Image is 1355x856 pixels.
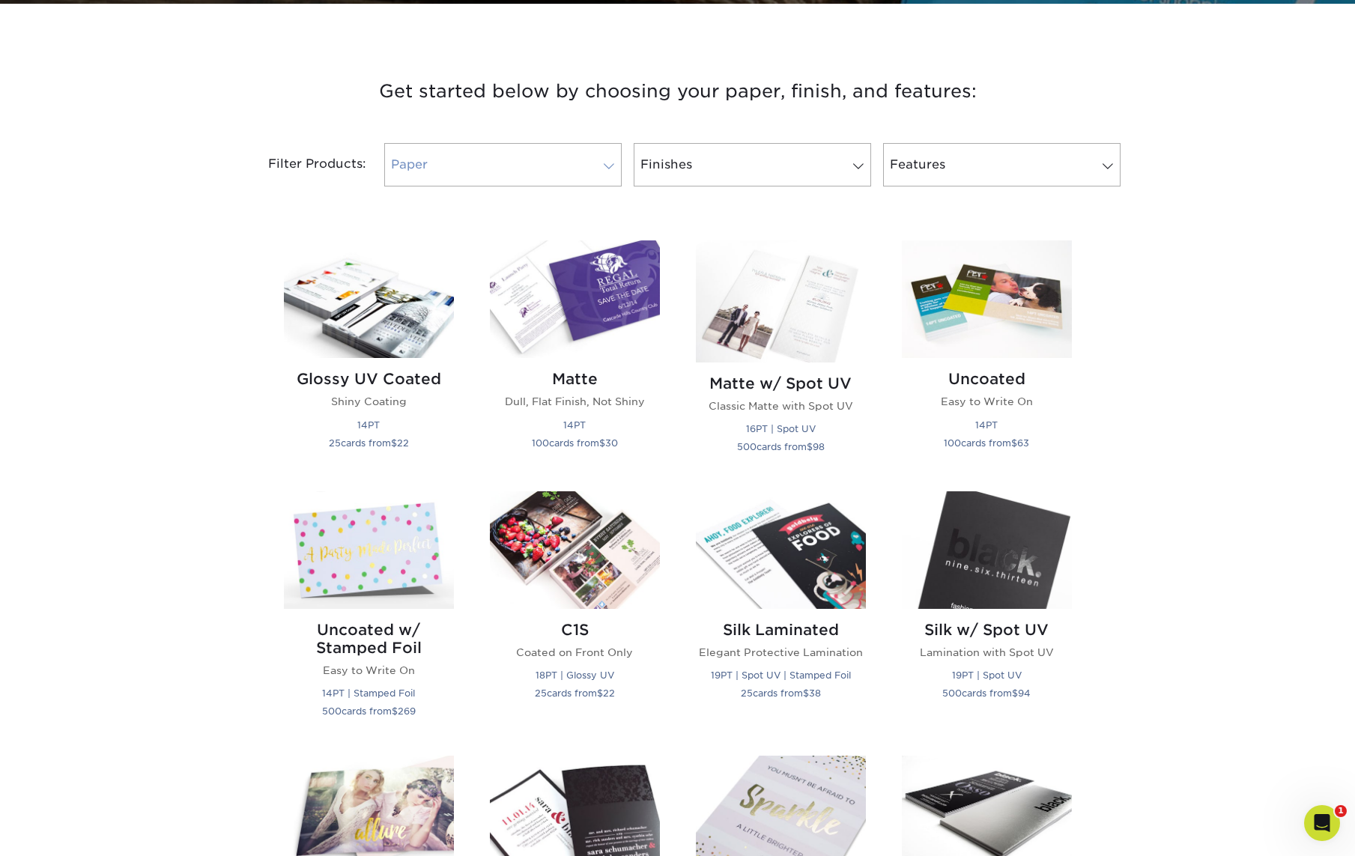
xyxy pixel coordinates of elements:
[902,491,1072,738] a: Silk w/ Spot UV Postcards Silk w/ Spot UV Lamination with Spot UV 19PT | Spot UV 500cards from$94
[284,370,454,388] h2: Glossy UV Coated
[605,437,618,449] span: 30
[284,491,454,738] a: Uncoated w/ Stamped Foil Postcards Uncoated w/ Stamped Foil Easy to Write On 14PT | Stamped Foil ...
[284,240,454,358] img: Glossy UV Coated Postcards
[490,240,660,358] img: Matte Postcards
[228,143,378,186] div: Filter Products:
[329,437,341,449] span: 25
[803,687,809,699] span: $
[1304,805,1340,841] iframe: Intercom live chat
[737,441,757,452] span: 500
[1018,687,1031,699] span: 94
[696,240,866,473] a: Matte w/ Spot UV Postcards Matte w/ Spot UV Classic Matte with Spot UV 16PT | Spot UV 500cards fr...
[284,240,454,473] a: Glossy UV Coated Postcards Glossy UV Coated Shiny Coating 14PT 25cards from$22
[1335,805,1347,817] span: 1
[490,491,660,609] img: C1S Postcards
[737,441,825,452] small: cards from
[532,437,618,449] small: cards from
[597,687,603,699] span: $
[490,621,660,639] h2: C1S
[942,687,1031,699] small: cards from
[392,705,398,717] span: $
[535,687,547,699] span: 25
[391,437,397,449] span: $
[329,437,409,449] small: cards from
[902,240,1072,358] img: Uncoated Postcards
[741,687,753,699] span: 25
[490,370,660,388] h2: Matte
[490,240,660,473] a: Matte Postcards Matte Dull, Flat Finish, Not Shiny 14PT 100cards from$30
[696,621,866,639] h2: Silk Laminated
[1012,687,1018,699] span: $
[322,687,415,699] small: 14PT | Stamped Foil
[490,645,660,660] p: Coated on Front Only
[490,491,660,738] a: C1S Postcards C1S Coated on Front Only 18PT | Glossy UV 25cards from$22
[952,670,1022,681] small: 19PT | Spot UV
[696,398,866,413] p: Classic Matte with Spot UV
[284,491,454,609] img: Uncoated w/ Stamped Foil Postcards
[322,705,416,717] small: cards from
[535,687,615,699] small: cards from
[284,621,454,657] h2: Uncoated w/ Stamped Foil
[1011,437,1017,449] span: $
[902,621,1072,639] h2: Silk w/ Spot UV
[741,687,821,699] small: cards from
[902,370,1072,388] h2: Uncoated
[944,437,1029,449] small: cards from
[902,491,1072,609] img: Silk w/ Spot UV Postcards
[975,419,998,431] small: 14PT
[902,240,1072,473] a: Uncoated Postcards Uncoated Easy to Write On 14PT 100cards from$63
[284,394,454,409] p: Shiny Coating
[322,705,342,717] span: 500
[902,394,1072,409] p: Easy to Write On
[807,441,813,452] span: $
[397,437,409,449] span: 22
[696,645,866,660] p: Elegant Protective Lamination
[746,423,816,434] small: 16PT | Spot UV
[634,143,871,186] a: Finishes
[532,437,549,449] span: 100
[809,687,821,699] span: 38
[813,441,825,452] span: 98
[284,663,454,678] p: Easy to Write On
[536,670,614,681] small: 18PT | Glossy UV
[4,810,127,851] iframe: Google Customer Reviews
[357,419,380,431] small: 14PT
[902,645,1072,660] p: Lamination with Spot UV
[711,670,851,681] small: 19PT | Spot UV | Stamped Foil
[384,143,622,186] a: Paper
[1017,437,1029,449] span: 63
[599,437,605,449] span: $
[883,143,1121,186] a: Features
[563,419,586,431] small: 14PT
[240,58,1116,125] h3: Get started below by choosing your paper, finish, and features:
[696,374,866,392] h2: Matte w/ Spot UV
[603,687,615,699] span: 22
[696,491,866,738] a: Silk Laminated Postcards Silk Laminated Elegant Protective Lamination 19PT | Spot UV | Stamped Fo...
[398,705,416,717] span: 269
[942,687,962,699] span: 500
[696,491,866,609] img: Silk Laminated Postcards
[696,240,866,362] img: Matte w/ Spot UV Postcards
[490,394,660,409] p: Dull, Flat Finish, Not Shiny
[944,437,961,449] span: 100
